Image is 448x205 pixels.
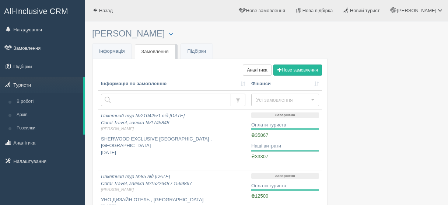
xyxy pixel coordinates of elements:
p: SHERWOOD EXCLUSIVE [GEOGRAPHIC_DATA] , [GEOGRAPHIC_DATA] [DATE] [101,136,245,156]
input: Пошук за номером замовлення, ПІБ або паспортом туриста [101,94,231,106]
a: Підбірки [181,44,213,59]
button: Нове замовлення [273,65,322,76]
div: Оплати туриста [251,122,319,129]
a: В роботі [13,95,83,108]
span: Нове замовлення [246,8,285,13]
span: ₴35867 [251,132,268,138]
span: All-Inclusive CRM [4,7,68,16]
div: Оплати туриста [251,183,319,190]
span: ₴33307 [251,154,268,159]
a: Архів [13,108,83,122]
span: [PERSON_NAME] [101,187,245,192]
i: Пакетний тур №85 від [DATE] Coral Travel, заявка №1522648 / 1569867 [101,174,245,193]
span: Назад [99,8,113,13]
p: Завершено [251,112,319,118]
a: All-Inclusive CRM [0,0,84,21]
a: Розсилки [13,122,83,135]
span: ₴12500 [251,193,268,199]
button: Усі замовлення [251,94,319,106]
span: Інформація [99,48,125,54]
span: [PERSON_NAME] [397,8,436,13]
a: Інформація [92,44,132,59]
i: Пакетний тур №210425/1 від [DATE] Coral Travel, заявка №1745848 [101,113,245,132]
span: Новий турист [350,8,380,13]
span: [PERSON_NAME] [101,126,245,132]
div: Наші витрати [251,143,319,150]
a: Замовлення [135,44,175,59]
a: Аналітика [243,65,271,76]
p: Завершено [251,173,319,179]
a: Інформація по замовленню [101,80,245,87]
h3: [PERSON_NAME] [92,29,328,39]
a: Фінанси [251,80,319,87]
span: Усі замовлення [256,96,309,104]
span: Нова підбірка [302,8,333,13]
a: Пакетний тур №210425/1 від [DATE]Coral Travel, заявка №1745848[PERSON_NAME] SHERWOOD EXCLUSIVE [G... [98,110,248,170]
